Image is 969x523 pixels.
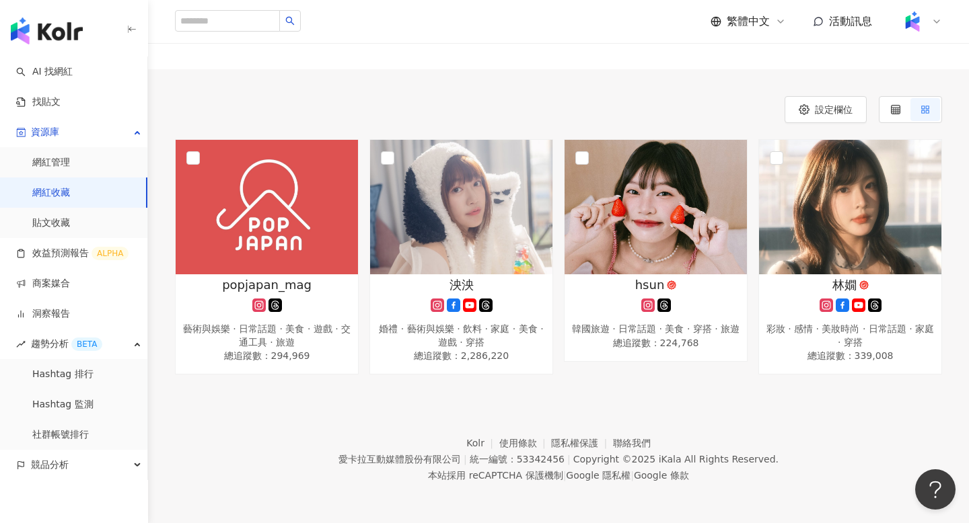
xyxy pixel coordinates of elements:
span: 林嫺 [832,276,857,293]
a: Kolr [466,438,499,448]
button: 設定欄位 [785,96,867,123]
a: 效益預測報告ALPHA [16,247,129,260]
span: 趨勢分析 [31,329,102,359]
iframe: Help Scout Beacon - Open [915,469,956,510]
span: 總追蹤數 ： 294,969 [182,349,351,362]
a: 找貼文 [16,95,61,109]
span: | [567,454,571,465]
div: 韓國旅遊 · 日常話題 · 美食 · 穿搭 · 旅遊 [571,323,740,336]
span: | [464,454,467,465]
span: 總追蹤數 ： 224,768 [571,336,740,350]
span: hsun [635,276,665,293]
a: 貼文收藏 [32,216,70,230]
div: BETA [71,337,102,351]
a: 聯絡我們 [613,438,651,448]
a: 網紅管理 [32,156,70,169]
span: popjapan_mag [222,276,312,293]
div: 藝術與娛樂 · 日常話題 · 美食 · 遊戲 · 交通工具 · 旅遊 [182,323,351,349]
a: 網紅收藏 [32,186,70,200]
div: Copyright © 2025 All Rights Reserved. [573,454,779,465]
a: 社群帳號排行 [32,428,89,442]
a: 使用條款 [499,438,552,448]
a: Google 隱私權 [566,470,631,481]
a: 隱私權保護 [551,438,613,448]
a: 洞察報告 [16,307,70,321]
span: 總追蹤數 ： 2,286,220 [377,349,546,362]
a: 商案媒合 [16,277,70,290]
span: 本站採用 reCAPTCHA 保護機制 [428,467,688,483]
span: search [285,16,295,26]
span: | [563,470,567,481]
img: KOL Avatar [370,140,552,274]
a: iKala [659,454,682,465]
span: 競品分析 [31,450,69,480]
div: 統一編號：53342456 [470,454,565,465]
div: 婚禮 · 藝術與娛樂 · 飲料 · 家庭 · 美食 · 遊戲 · 穿搭 [377,323,546,349]
span: 總追蹤數 ： 339,008 [766,349,935,362]
span: 資源庫 [31,117,59,147]
img: KOL Avatar [176,140,358,274]
a: Hashtag 監測 [32,398,94,411]
span: 繁體中文 [727,14,770,29]
span: 活動訊息 [829,15,872,28]
a: searchAI 找網紅 [16,65,73,79]
a: Google 條款 [634,470,689,481]
div: 彩妝 · 感情 · 美妝時尚 · 日常話題 · 家庭 · 穿搭 [766,323,935,349]
a: Hashtag 排行 [32,368,94,381]
img: KOL Avatar [759,140,941,274]
span: 泱泱 [450,276,474,293]
span: rise [16,339,26,349]
img: KOL Avatar [565,140,747,274]
img: Kolr%20app%20icon%20%281%29.png [900,9,925,34]
span: 設定欄位 [815,104,853,115]
div: 愛卡拉互動媒體股份有限公司 [338,454,461,465]
span: | [631,470,634,481]
img: logo [11,17,83,44]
